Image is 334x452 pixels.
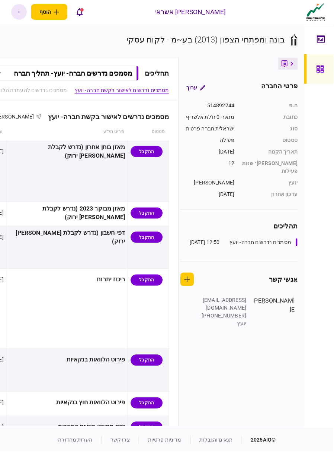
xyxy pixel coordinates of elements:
div: התקבל [131,208,163,219]
div: עדכון אחרון [242,190,298,198]
div: 12:50 [DATE] [190,238,220,246]
div: ישראלית חברה פרטית [180,125,234,133]
div: התקבל [131,275,163,286]
div: [PHONE_NUMBER] [198,312,246,320]
div: סוג [242,125,298,133]
div: 12 [180,159,234,175]
div: 514892744 [180,102,234,110]
a: צרו קשר [110,437,130,443]
div: מאזן בוחן אחרון (נדרש לקבלת [PERSON_NAME] ירוק) [9,143,125,160]
th: סטטוס [128,123,169,140]
div: פירוט הלוואות בנקאיות [9,352,125,369]
div: [EMAIL_ADDRESS][DOMAIN_NAME] [198,297,246,312]
a: הערות מהדורה [58,437,92,443]
div: דפי חשבון (נדרש לקבלת [PERSON_NAME] ירוק) [9,229,125,246]
div: [PERSON_NAME]׳ שנות פעילות [242,159,298,175]
div: [PERSON_NAME] [180,179,234,187]
a: מסמכים נדרשים לאישור בקשת חברה- יועץ [74,86,169,94]
div: תהליכים [145,68,169,78]
div: התקבל [131,146,163,157]
div: תאריך הקמה [242,148,298,156]
div: התקבל [131,355,163,366]
button: פתח רשימת התראות [72,4,87,20]
div: מסמכים נדרשים חברה- יועץ [229,238,291,246]
th: פריט מידע [6,123,128,140]
button: פתח תפריט להוספת לקוח [31,4,67,20]
div: © 2025 AIO [242,436,276,444]
div: [DATE] [180,148,234,156]
div: ריכוז יתרות [9,272,125,288]
div: התקבל [131,232,163,243]
div: ח.פ [242,102,298,110]
div: בונה ומפתחי הצפון (2013) בע~מ - לקוח עסקי [126,34,285,46]
a: תנאים והגבלות [200,437,233,443]
div: נסח מפורט מרשם החברות [9,419,125,436]
div: אנשי קשר [269,275,298,285]
a: מסמכים נדרשים חברה- יועץ12:50 [DATE] [190,238,298,246]
div: תהליכים [180,221,298,231]
div: פעילה [180,136,234,144]
div: פרטי החברה [261,81,298,94]
div: [PERSON_NAME] [254,297,295,328]
div: יועץ [198,320,246,328]
div: [DATE] [180,190,234,198]
div: כתובת [242,113,298,121]
div: פירוט הלוואות חוץ בנקאיות [9,395,125,411]
div: מסמכים נדרשים חברה- יועץ - תהליך חברה [14,69,132,77]
button: י [11,4,27,20]
div: סטטוס [242,136,298,144]
div: [PERSON_NAME] אשראי [155,7,226,17]
div: מאזן מבוקר 2023 (נדרש לקבלת [PERSON_NAME] ירוק) [9,205,125,222]
div: מסמכים נדרשים לאישור בקשת חברה- יועץ [42,113,169,121]
a: מדיניות פרטיות [148,437,182,443]
img: client company logo [305,3,327,21]
div: התקבל [131,422,163,433]
div: יועץ [242,179,298,187]
div: התקבל [131,398,163,409]
div: מגאר, 0 ח'לת אלשריף [180,113,234,121]
button: ערוך [180,81,211,94]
